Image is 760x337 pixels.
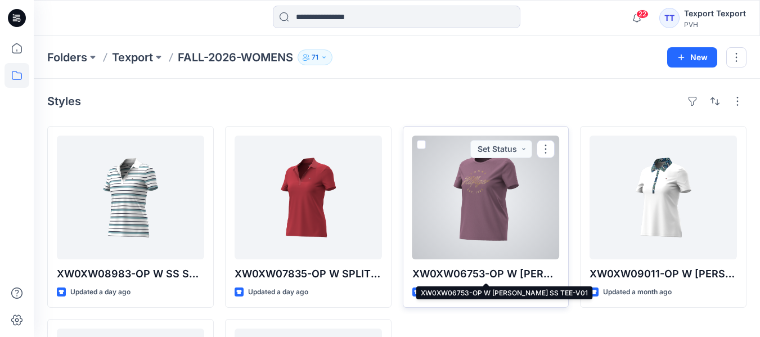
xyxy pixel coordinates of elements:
p: XW0XW09011-OP W [PERSON_NAME] BLOSSOM POLO-V01 [590,266,737,282]
p: 71 [312,51,318,64]
p: FALL-2026-WOMENS [178,50,293,65]
div: PVH [684,20,746,29]
p: Updated [DATE] [426,286,477,298]
a: XW0XW07835-OP W SPLIT NECK POLO-V01 [235,136,382,259]
a: XW0XW08983-OP W SS STRIPE SPLIT-NK POLO-V01 [57,136,204,259]
p: XW0XW06753-OP W [PERSON_NAME] SS TEE-V01 [412,266,560,282]
p: XW0XW07835-OP W SPLIT NECK POLO-V01 [235,266,382,282]
a: Texport [112,50,153,65]
a: Folders [47,50,87,65]
h4: Styles [47,95,81,108]
a: XW0XW06753-OP W LYDIA SS TEE-V01 [412,136,560,259]
button: New [667,47,717,68]
p: Updated a day ago [248,286,308,298]
span: 22 [636,10,649,19]
a: XW0XW09011-OP W BERRY BLOSSOM POLO-V01 [590,136,737,259]
div: TT [659,8,680,28]
p: XW0XW08983-OP W SS STRIPE SPLIT-NK POLO-V01 [57,266,204,282]
p: Updated a day ago [70,286,131,298]
button: 71 [298,50,332,65]
p: Updated a month ago [603,286,672,298]
div: Texport Texport [684,7,746,20]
